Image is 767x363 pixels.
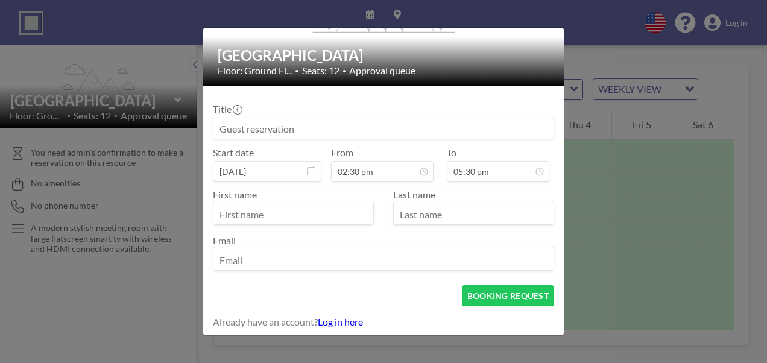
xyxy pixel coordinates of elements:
[213,204,373,224] input: First name
[213,103,241,115] label: Title
[462,285,554,306] button: BOOKING REQUEST
[318,316,363,327] a: Log in here
[295,66,299,75] span: •
[213,118,554,139] input: Guest reservation
[342,67,346,75] span: •
[447,147,456,159] label: To
[213,235,236,246] label: Email
[213,250,554,270] input: Email
[302,65,339,77] span: Seats: 12
[218,46,551,65] h2: [GEOGRAPHIC_DATA]
[394,204,554,224] input: Last name
[213,147,254,159] label: Start date
[213,316,318,328] span: Already have an account?
[393,189,435,200] label: Last name
[213,189,257,200] label: First name
[218,65,292,77] span: Floor: Ground Fl...
[438,151,442,177] span: -
[349,65,415,77] span: Approval queue
[331,147,353,159] label: From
